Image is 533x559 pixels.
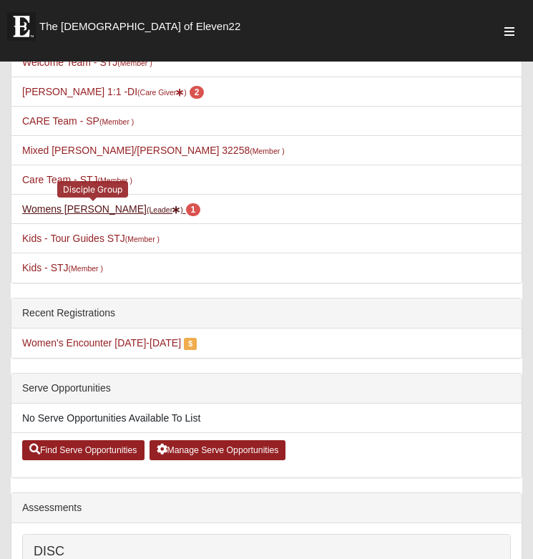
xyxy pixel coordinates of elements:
div: Disciple Group [57,181,128,198]
a: CARE Team - SP(Member ) [22,115,134,127]
small: (Care Giver ) [137,88,187,97]
a: Find Serve Opportunities [22,440,145,460]
span: number of pending members [186,203,201,216]
img: Eleven22 logo [7,12,36,41]
li: No Serve Opportunities Available To List [11,404,522,433]
small: (Member ) [250,147,284,155]
small: (Leader ) [147,205,183,214]
a: Kids - Tour Guides STJ(Member ) [22,233,160,244]
small: (Member ) [117,59,152,67]
a: [PERSON_NAME] 1:1 -DI(Care Giver) 2 [22,86,204,97]
div: Serve Opportunities [11,374,522,404]
a: Care Team - STJ(Member ) [22,174,132,185]
span: number of pending members [190,86,205,99]
div: Recent Registrations [11,298,522,329]
span: The [DEMOGRAPHIC_DATA] of Eleven22 [39,19,240,34]
small: (Member ) [69,264,103,273]
div: Assessments [11,493,522,523]
label: $ [184,338,197,350]
a: Mixed [PERSON_NAME]/[PERSON_NAME] 32258(Member ) [22,145,285,156]
a: Manage Serve Opportunities [150,440,286,460]
a: Welcome Team - STJ(Member ) [22,57,152,68]
a: Womens [PERSON_NAME](Leader) 1 [22,203,200,215]
small: (Member ) [125,235,160,243]
a: Women's Encounter [DATE]-[DATE] [22,337,181,349]
a: Kids - STJ(Member ) [22,262,103,273]
small: (Member ) [98,176,132,185]
small: (Member ) [99,117,134,126]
